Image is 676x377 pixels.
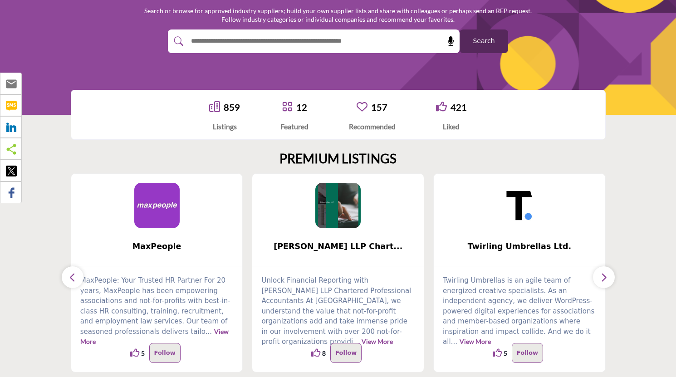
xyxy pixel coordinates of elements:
b: Twirling Umbrellas Ltd. [447,235,592,259]
img: Kriens-LaRose LLP Chartered Professional Accountants [315,183,361,228]
span: Search [473,36,495,46]
a: 12 [296,102,307,113]
div: Recommended [349,121,396,132]
a: Go to Featured [282,101,293,113]
a: View More [80,328,229,346]
b: MaxPeople [85,235,229,259]
span: Twirling Umbrellas Ltd. [447,240,592,252]
h2: PREMIUM LISTINGS [279,151,397,166]
span: 5 [504,348,507,358]
a: Twirling Umbrellas Ltd. [434,235,605,259]
a: View More [460,338,491,345]
button: Search [460,29,508,53]
span: ... [451,338,457,346]
a: 421 [451,102,467,113]
img: Twirling Umbrellas Ltd. [497,183,542,228]
button: Follow [149,343,181,363]
span: ... [353,338,359,346]
span: ... [206,328,212,336]
b: Kriens-LaRose LLP Chartered Professional Accountants [266,235,410,259]
a: Go to Recommended [357,101,367,113]
p: Twirling Umbrellas is an agile team of energized creative specialists. As an independent agency, ... [443,275,596,347]
p: MaxPeople: Your Trusted HR Partner For 20 years, MaxPeople has been empowering associations and n... [80,275,234,347]
a: MaxPeople [71,235,243,259]
span: [PERSON_NAME] LLP Chart... [266,240,410,252]
span: 5 [141,348,145,358]
a: 157 [371,102,387,113]
span: 8 [322,348,326,358]
span: MaxPeople [85,240,229,252]
p: Unlock Financial Reporting with [PERSON_NAME] LLP Chartered Professional Accountants At [GEOGRAPH... [261,275,415,347]
i: Go to Liked [436,101,447,112]
a: [PERSON_NAME] LLP Chart... [252,235,424,259]
div: Liked [436,121,467,132]
div: Featured [280,121,309,132]
button: Follow [330,343,362,363]
button: Follow [512,343,543,363]
a: View More [362,338,393,345]
div: Listings [209,121,240,132]
p: Search or browse for approved industry suppliers; build your own supplier lists and share with co... [144,6,532,24]
p: Follow [517,348,538,358]
a: 859 [224,102,240,113]
p: Follow [154,348,176,358]
p: Follow [335,348,357,358]
img: MaxPeople [134,183,180,228]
